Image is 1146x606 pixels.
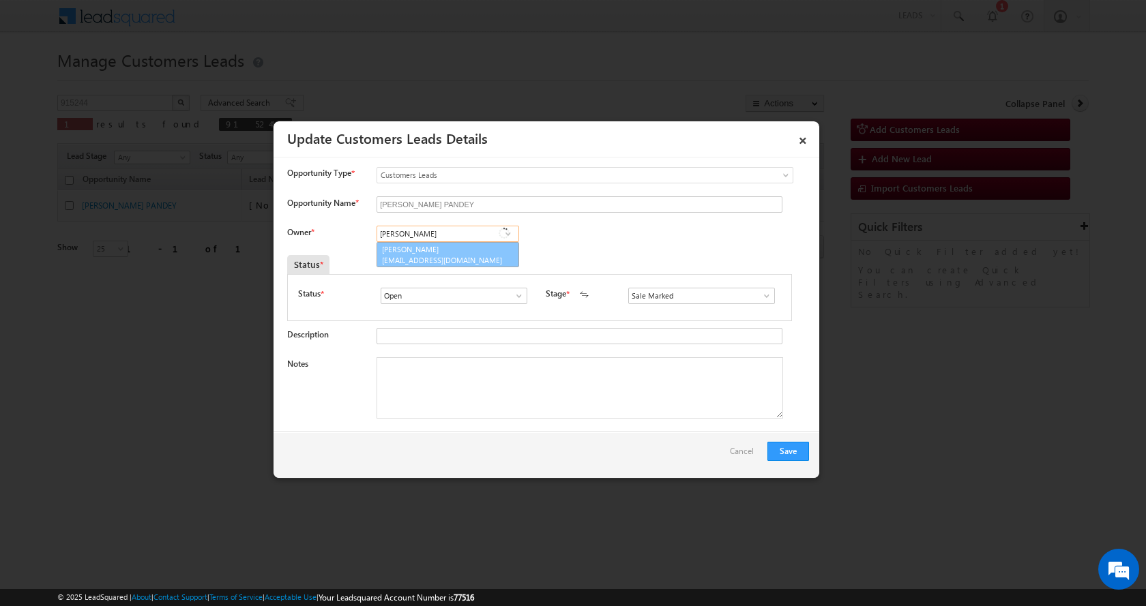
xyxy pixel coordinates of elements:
[132,592,151,601] a: About
[791,126,814,150] a: ×
[767,442,809,461] button: Save
[18,126,249,408] textarea: Type your message and hit 'Enter'
[507,289,524,303] a: Show All Items
[57,591,474,604] span: © 2025 LeadSquared | | | | |
[287,227,314,237] label: Owner
[287,167,351,179] span: Opportunity Type
[265,592,317,601] a: Acceptable Use
[287,198,358,208] label: Opportunity Name
[287,329,329,339] label: Description
[224,7,256,40] div: Minimize live chat window
[298,288,321,300] label: Status
[186,420,248,438] em: Start Chat
[377,167,793,183] a: Customers Leads
[546,288,566,300] label: Stage
[287,255,329,274] div: Status
[381,288,527,304] input: Type to Search
[454,592,474,603] span: 77516
[628,288,775,304] input: Type to Search
[209,592,263,601] a: Terms of Service
[287,128,488,147] a: Update Customers Leads Details
[377,242,519,268] a: [PERSON_NAME]
[71,72,229,89] div: Chat with us now
[382,255,505,265] span: [EMAIL_ADDRESS][DOMAIN_NAME]
[377,226,519,242] input: Type to Search
[319,592,474,603] span: Your Leadsquared Account Number is
[287,359,308,369] label: Notes
[730,442,761,468] a: Cancel
[377,169,737,181] span: Customers Leads
[153,592,207,601] a: Contact Support
[754,289,772,303] a: Show All Items
[499,227,516,241] a: Show All Items
[23,72,57,89] img: d_60004797649_company_0_60004797649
